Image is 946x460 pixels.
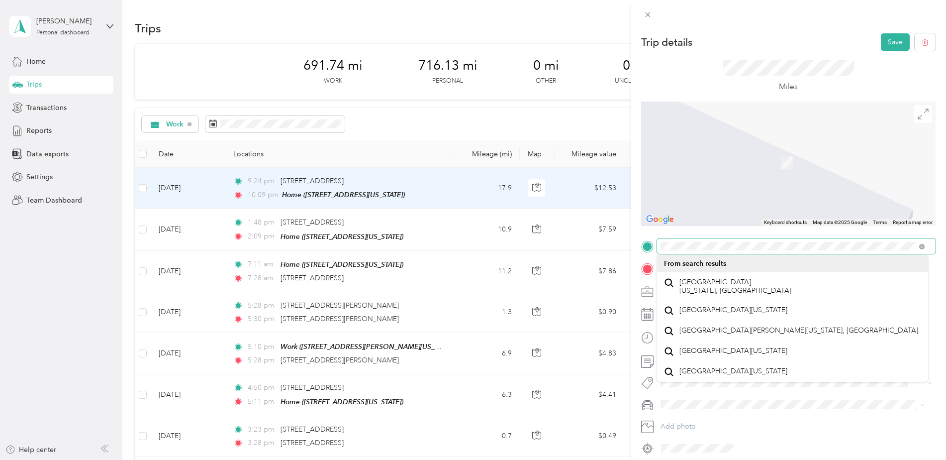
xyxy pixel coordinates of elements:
[657,420,936,434] button: Add photo
[764,219,807,226] button: Keyboard shortcuts
[881,33,910,51] button: Save
[873,220,887,225] a: Terms (opens in new tab)
[679,306,787,315] span: [GEOGRAPHIC_DATA][US_STATE]
[679,278,791,295] span: [GEOGRAPHIC_DATA] [US_STATE], [GEOGRAPHIC_DATA]
[893,220,933,225] a: Report a map error
[679,326,918,335] span: [GEOGRAPHIC_DATA][PERSON_NAME][US_STATE], [GEOGRAPHIC_DATA]
[664,259,726,268] span: From search results
[679,367,787,376] span: [GEOGRAPHIC_DATA][US_STATE]
[813,220,867,225] span: Map data ©2025 Google
[679,346,787,355] span: [GEOGRAPHIC_DATA][US_STATE]
[641,35,692,49] p: Trip details
[779,81,798,93] p: Miles
[644,213,676,226] a: Open this area in Google Maps (opens a new window)
[644,213,676,226] img: Google
[890,404,946,460] iframe: Everlance-gr Chat Button Frame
